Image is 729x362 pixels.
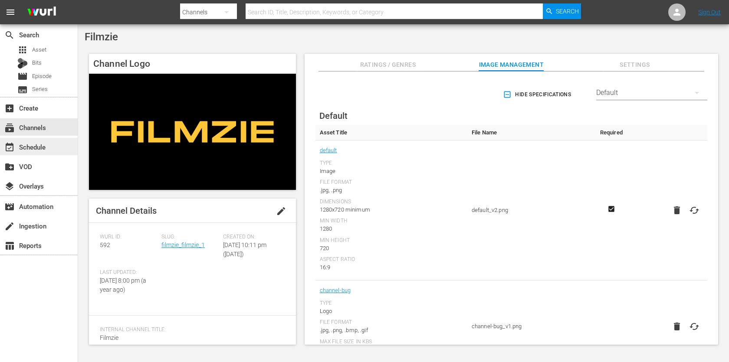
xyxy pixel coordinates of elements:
a: Sign Out [698,9,721,16]
span: create_new_folder [4,162,15,172]
div: 1280x720 minimum [320,205,463,214]
span: Filmzie [85,31,118,43]
a: default [320,145,337,156]
span: Schedule [4,142,15,153]
span: Series [17,85,28,95]
span: Internal Channel Title: [100,326,281,333]
span: Slug: [161,234,219,241]
svg: Required [606,205,617,213]
div: Min Height [320,237,463,244]
div: .jpg, .png [320,186,463,195]
span: Default [319,111,348,121]
div: 16:9 [320,263,463,272]
span: Filmzie [100,334,118,341]
span: edit [276,206,286,216]
span: Ratings / Genres [355,59,420,70]
span: Reports [4,241,15,251]
div: 1280 [320,225,463,233]
div: Bits [17,58,28,68]
span: menu [5,7,16,17]
img: Filmzie [89,74,296,190]
button: edit [271,201,292,222]
span: Episode [17,71,28,82]
div: Aspect Ratio [320,256,463,263]
span: [DATE] 8:00 pm (a year ago) [100,277,146,293]
img: ans4CAIJ8jUAAAAAAAAAAAAAAAAAAAAAAAAgQb4GAAAAAAAAAAAAAAAAAAAAAAAAJMjXAAAAAAAAAAAAAAAAAAAAAAAAgAT5G... [21,2,62,23]
span: Series [32,85,48,94]
span: Search [4,30,15,40]
span: Asset [17,45,28,55]
a: filmzie_filmzie_1 [161,241,205,248]
div: 720 [320,244,463,253]
span: Overlays [4,181,15,192]
span: Search [556,3,579,19]
button: Hide Specifications [501,82,575,107]
button: Search [543,3,581,19]
th: Asset Title [315,125,467,140]
span: Image Management [479,59,544,70]
span: Episode [32,72,52,81]
span: Wurl ID: [100,234,157,241]
span: Channel Details [96,205,157,216]
div: Default [596,81,707,105]
span: Last Updated: [100,269,157,276]
div: .jpg, .png, .bmp, .gif [320,326,463,335]
div: File Format [320,179,463,186]
td: default_v2.png [467,140,595,280]
span: Automation [4,202,15,212]
span: Created On: [223,234,280,241]
div: Type [320,300,463,307]
span: Asset [32,46,46,54]
h4: Channel Logo [89,54,296,74]
span: Bits [32,59,42,67]
span: Hide Specifications [505,90,571,99]
span: Channels [4,123,15,133]
div: Logo [320,307,463,316]
div: Type [320,160,463,167]
span: 592 [100,241,110,248]
a: channel-bug [320,285,351,296]
div: File Format [320,319,463,326]
span: Create [4,103,15,114]
div: Max File Size In Kbs [320,339,463,346]
div: Image [320,167,463,176]
span: Settings [602,59,667,70]
span: Ingestion [4,221,15,232]
div: Dimensions [320,199,463,205]
div: Min Width [320,218,463,225]
th: Required [595,125,627,140]
th: File Name [467,125,595,140]
span: [DATE] 10:11 pm ([DATE]) [223,241,266,258]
